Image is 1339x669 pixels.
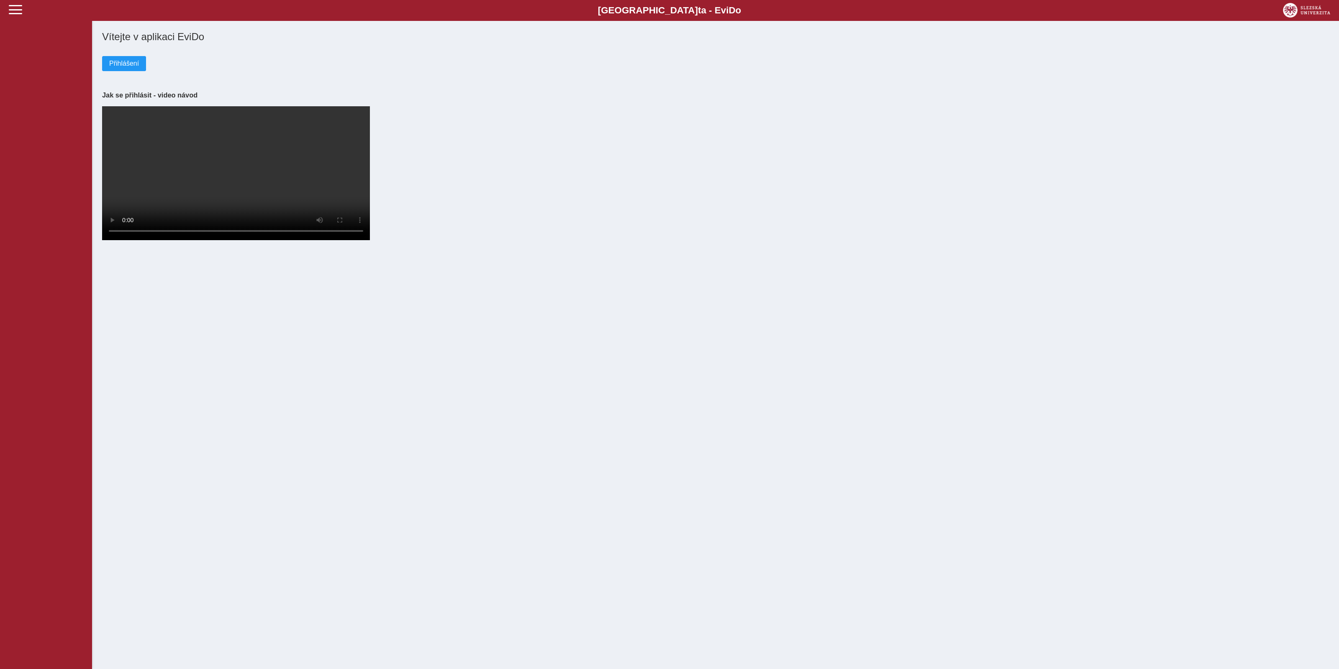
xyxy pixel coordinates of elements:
span: Přihlášení [109,60,139,67]
span: D [728,5,735,15]
button: Přihlášení [102,56,146,71]
h3: Jak se přihlásit - video návod [102,91,1329,99]
h1: Vítejte v aplikaci EviDo [102,31,1329,43]
img: logo_web_su.png [1283,3,1330,18]
span: t [698,5,701,15]
span: o [736,5,741,15]
b: [GEOGRAPHIC_DATA] a - Evi [25,5,1314,16]
video: Your browser does not support the video tag. [102,106,370,240]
